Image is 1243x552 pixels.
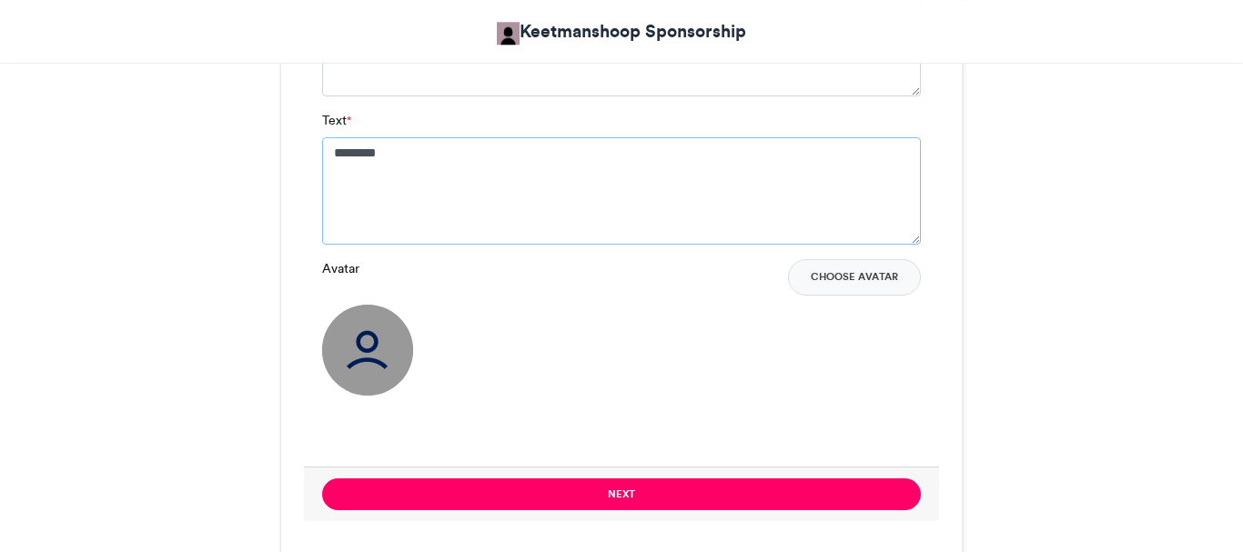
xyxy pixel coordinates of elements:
[497,22,520,45] img: Keetmanshoop Sponsorship
[788,259,921,296] button: Choose Avatar
[497,18,746,45] a: Keetmanshoop Sponsorship
[322,259,359,278] label: Avatar
[322,478,921,510] button: Next
[322,305,413,396] img: user_circle.png
[322,111,351,130] label: Text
